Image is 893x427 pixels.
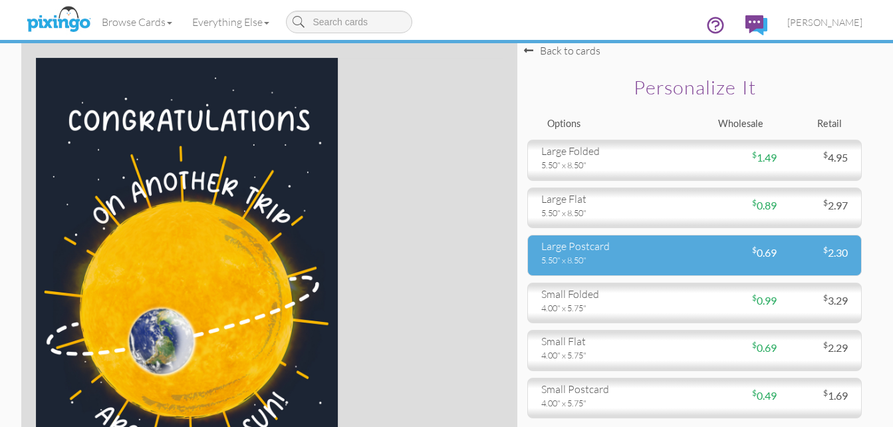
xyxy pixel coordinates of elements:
[551,77,838,98] h2: Personalize it
[541,144,685,159] div: large folded
[752,340,757,350] sup: $
[541,192,685,207] div: large flat
[752,245,757,255] sup: $
[752,294,777,307] span: 0.99
[745,15,767,35] img: comments.svg
[537,117,695,131] div: Options
[823,150,828,160] sup: $
[541,382,685,397] div: small postcard
[752,389,777,402] span: 0.49
[777,388,858,404] div: 1.69
[752,198,757,208] sup: $
[541,207,685,219] div: 5.50" x 8.50"
[541,159,685,171] div: 5.50" x 8.50"
[823,245,828,255] sup: $
[286,11,412,33] input: Search cards
[773,117,852,131] div: Retail
[777,150,858,166] div: 4.95
[541,239,685,254] div: large postcard
[777,293,858,309] div: 3.29
[752,246,777,259] span: 0.69
[823,388,828,398] sup: $
[752,199,777,212] span: 0.89
[182,5,279,39] a: Everything Else
[695,117,773,131] div: Wholesale
[787,17,862,28] span: [PERSON_NAME]
[23,3,94,37] img: pixingo logo
[823,293,828,303] sup: $
[541,397,685,409] div: 4.00" x 5.75"
[541,349,685,361] div: 4.00" x 5.75"
[752,150,757,160] sup: $
[541,287,685,302] div: small folded
[752,388,757,398] sup: $
[541,334,685,349] div: small flat
[777,5,872,39] a: [PERSON_NAME]
[777,198,858,213] div: 2.97
[752,293,757,303] sup: $
[752,151,777,164] span: 1.49
[92,5,182,39] a: Browse Cards
[541,254,685,266] div: 5.50" x 8.50"
[823,340,828,350] sup: $
[823,198,828,208] sup: $
[777,245,858,261] div: 2.30
[752,341,777,354] span: 0.69
[777,341,858,356] div: 2.29
[541,302,685,314] div: 4.00" x 5.75"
